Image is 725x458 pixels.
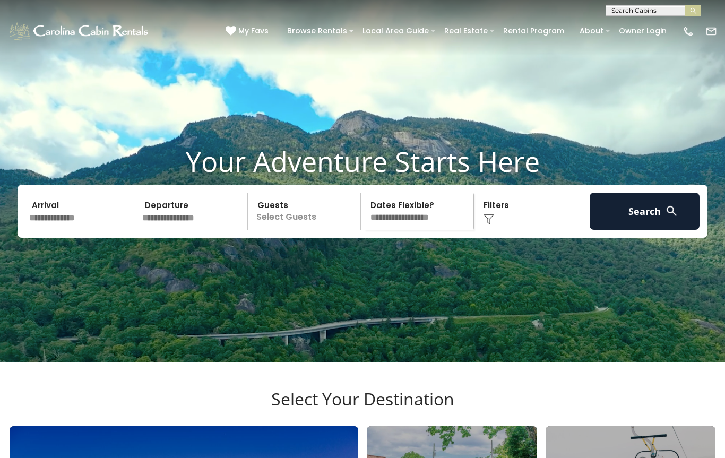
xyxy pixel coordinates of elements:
a: Real Estate [439,23,493,39]
span: My Favs [238,25,269,37]
img: search-regular-white.png [665,204,678,218]
h3: Select Your Destination [8,389,717,426]
button: Search [590,193,700,230]
img: phone-regular-white.png [683,25,694,37]
a: About [574,23,609,39]
a: Browse Rentals [282,23,352,39]
a: Owner Login [614,23,672,39]
p: Select Guests [251,193,360,230]
a: My Favs [226,25,271,37]
img: filter--v1.png [484,214,494,224]
h1: Your Adventure Starts Here [8,145,717,178]
a: Local Area Guide [357,23,434,39]
a: Rental Program [498,23,569,39]
img: White-1-1-2.png [8,21,151,42]
img: mail-regular-white.png [705,25,717,37]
